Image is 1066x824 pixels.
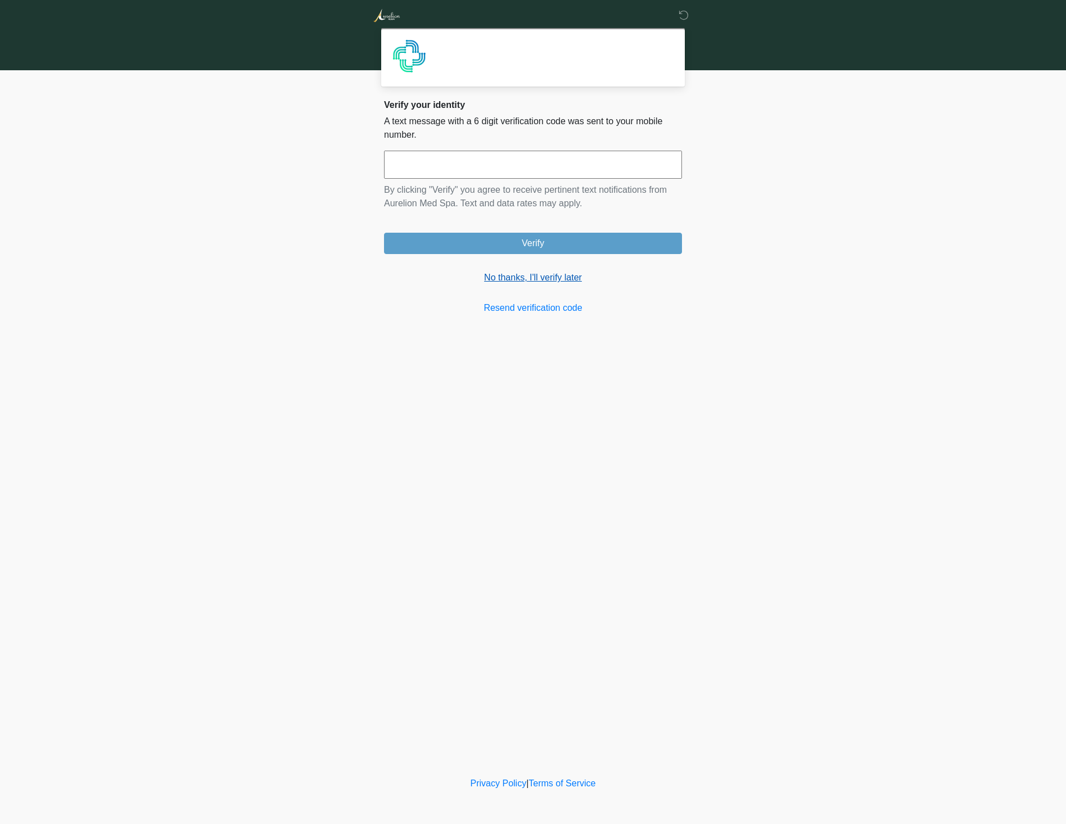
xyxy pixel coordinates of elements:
[384,99,682,110] h2: Verify your identity
[384,115,682,142] p: A text message with a 6 digit verification code was sent to your mobile number.
[471,778,527,788] a: Privacy Policy
[529,778,595,788] a: Terms of Service
[384,183,682,210] p: By clicking "Verify" you agree to receive pertinent text notifications from Aurelion Med Spa. Tex...
[392,39,426,73] img: Agent Avatar
[384,271,682,284] a: No thanks, I'll verify later
[384,301,682,315] a: Resend verification code
[373,8,400,22] img: Aurelion Med Spa Logo
[384,233,682,254] button: Verify
[526,778,529,788] a: |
